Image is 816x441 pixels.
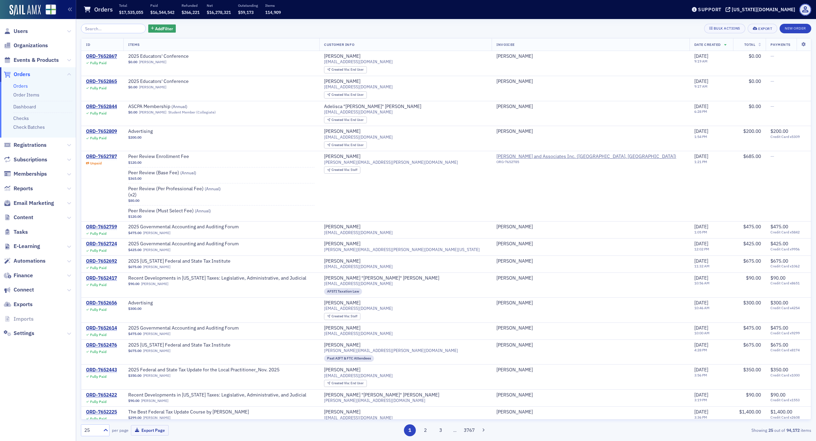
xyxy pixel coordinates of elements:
button: Export Page [131,425,169,436]
a: Adelisca "[PERSON_NAME]" [PERSON_NAME] [324,104,421,110]
span: Recent Developments in Alabama Taxes: Legislative, Administrative, and Judicial [128,392,306,398]
div: ORD-7652867 [86,53,117,59]
div: [PERSON_NAME] [496,128,533,135]
a: Order Items [13,92,39,98]
a: [PERSON_NAME] [324,367,360,373]
div: Fully Paid [90,111,106,116]
span: [DATE] [694,103,708,109]
span: — [770,78,774,84]
a: 2025 [US_STATE] Federal and State Tax Institute [128,342,231,348]
a: [PERSON_NAME] [496,275,533,281]
div: Fully Paid [90,231,106,236]
span: E-Learning [14,243,40,250]
span: Created Via : [331,143,351,147]
div: Support [698,6,721,13]
div: ORD-7652225 [86,409,117,415]
div: [PERSON_NAME] [496,342,533,348]
a: Peer Review Enrollment Fee [128,154,214,160]
button: New Order [780,24,811,33]
div: [PERSON_NAME] [324,241,360,247]
a: [PERSON_NAME] and Associates Inc. ([GEOGRAPHIC_DATA], [GEOGRAPHIC_DATA]) [496,154,676,160]
span: ( Annual ) [180,170,196,175]
a: ORD-7652417 [86,275,117,281]
a: ORD-7652844 [86,104,117,110]
a: [PERSON_NAME] [496,258,533,264]
span: $0.00 [749,78,761,84]
div: ORD-7652692 [86,258,117,264]
button: 3 [435,424,447,436]
div: [PERSON_NAME] [496,367,533,373]
a: Reports [4,185,33,192]
a: [PERSON_NAME] [496,78,533,85]
a: ORD-7652724 [86,241,117,247]
a: [PERSON_NAME] [324,78,360,85]
span: 114,909 [265,10,281,15]
span: Total [744,42,755,47]
div: [PERSON_NAME] [324,258,360,264]
a: [PERSON_NAME] [324,409,360,415]
span: Created Via : [331,167,351,172]
div: [PERSON_NAME] [496,325,533,331]
div: Created Via: Staff [324,166,360,174]
a: Dashboard [13,104,36,110]
a: [PERSON_NAME] [496,392,533,398]
button: 2 [419,424,431,436]
span: [DATE] [694,78,708,84]
span: ASCPA Membership [128,104,214,110]
a: Subscriptions [4,156,47,163]
button: 1 [404,424,416,436]
a: [PERSON_NAME] [139,85,166,89]
a: ORD-7652809 [86,128,117,135]
div: Export [758,27,772,31]
span: [EMAIL_ADDRESS][DOMAIN_NAME] [324,135,393,140]
div: ORD-7652422 [86,392,117,398]
a: Imports [4,315,34,323]
span: Addie LeBlanc [496,104,684,110]
p: Outstanding [238,3,258,8]
span: The Best Federal Tax Update Course by Surgent [128,409,249,415]
span: $0.00 [128,60,137,64]
span: Finance [14,272,33,279]
a: 2025 Governmental Accounting and Auditing Forum [128,241,239,247]
span: $266,221 [182,10,200,15]
a: ORD-7652656 [86,300,117,306]
span: Amy Mathews [496,78,684,85]
a: Peer Review (Per Professional Fee) (Annual)(x2) [128,186,221,198]
span: [PERSON_NAME][EMAIL_ADDRESS][PERSON_NAME][DOMAIN_NAME] [324,160,458,165]
div: Staff [331,168,357,172]
a: [PERSON_NAME] [324,325,360,331]
a: Settings [4,330,34,337]
div: [PERSON_NAME] [496,241,533,247]
span: 2025 Alabama Federal and State Tax Institute [128,342,231,348]
span: Items [128,42,140,47]
a: Checks [13,115,29,121]
div: [PERSON_NAME] [496,224,533,230]
div: Created Via: End User [324,141,367,148]
a: Exports [4,301,33,308]
span: Memberships [14,170,47,178]
div: [PERSON_NAME] [324,224,360,230]
div: ORD-7652476 [86,342,117,348]
span: Created Via : [331,67,351,72]
div: [PERSON_NAME] [324,154,360,160]
a: 2025 Federal and State Tax Update for the Local Practitioner_Nov. 2025 [128,367,279,373]
a: 2025 Governmental Accounting and Auditing Forum [128,224,239,230]
div: Created Via: End User [324,91,367,99]
button: Bulk Actions [704,24,745,33]
button: [US_STATE][DOMAIN_NAME] [726,7,798,12]
span: [EMAIL_ADDRESS][DOMAIN_NAME] [324,109,393,114]
span: Credit Card x5309 [770,135,806,139]
p: Items [265,3,281,8]
span: Created Via : [331,92,351,97]
div: Bulk Actions [714,27,740,30]
span: Peer Review (Base Fee) [128,170,214,176]
a: Advertising [128,300,214,306]
span: $475.00 [128,231,141,235]
a: [PERSON_NAME] "[PERSON_NAME]" [PERSON_NAME] [324,275,439,281]
span: $80.00 [128,198,139,203]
